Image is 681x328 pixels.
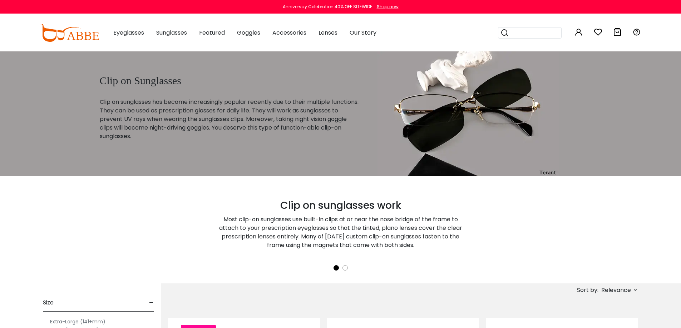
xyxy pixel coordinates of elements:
[100,98,360,141] p: Clip on sunglasses has become increasingly popular recently due to their multiple functions. They...
[377,4,399,10] div: Shop now
[577,286,598,294] span: Sort by:
[319,29,337,37] span: Lenses
[601,284,631,297] span: Relevance
[199,29,225,37] span: Featured
[216,215,466,249] p: Most clip-on sunglasses use built-in clips at or near the nose bridge of the frame to attach to y...
[283,4,372,10] div: Anniversay Celebration 40% OFF SITEWIDE
[377,51,559,176] img: clip on sunglasses
[272,29,306,37] span: Accessories
[149,294,154,311] span: -
[216,200,466,212] h3: Clip on sunglasses work
[40,24,99,42] img: abbeglasses.com
[100,74,360,87] h1: Clip on Sunglasses
[237,29,260,37] span: Goggles
[43,294,54,311] span: Size
[373,4,399,10] a: Shop now
[50,317,105,326] label: Extra-Large (141+mm)
[350,29,376,37] span: Our Story
[113,29,144,37] span: Eyeglasses
[156,29,187,37] span: Sunglasses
